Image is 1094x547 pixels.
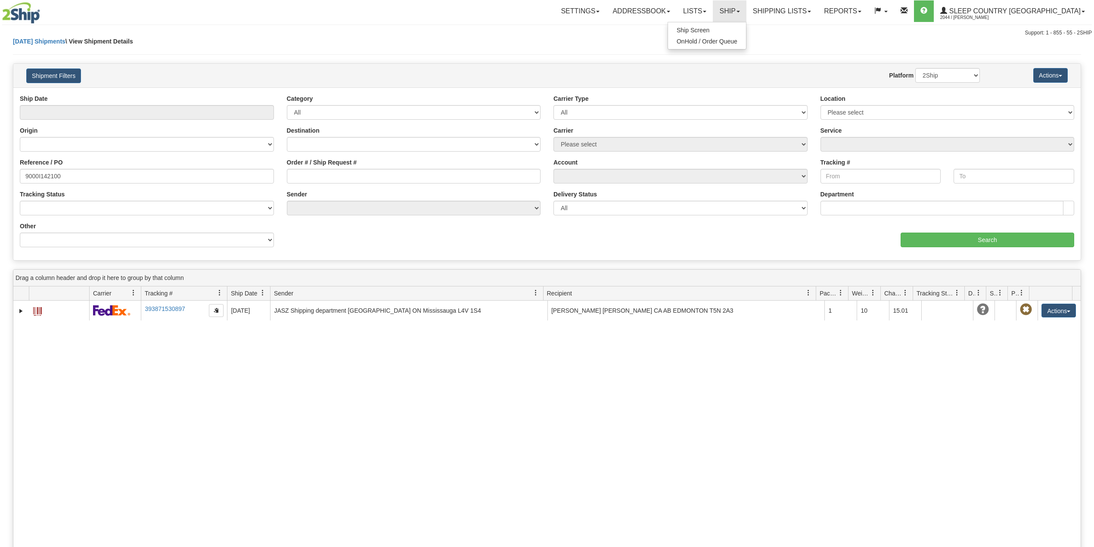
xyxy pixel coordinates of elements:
span: Sender [274,289,293,298]
input: Search [901,233,1074,247]
label: Category [287,94,313,103]
a: [DATE] Shipments [13,38,65,45]
span: 2044 / [PERSON_NAME] [940,13,1005,22]
span: OnHold / Order Queue [677,38,737,45]
label: Location [820,94,845,103]
a: Label [33,303,42,317]
a: Sleep Country [GEOGRAPHIC_DATA] 2044 / [PERSON_NAME] [934,0,1091,22]
a: Tracking Status filter column settings [950,286,964,300]
span: Charge [884,289,902,298]
a: Delivery Status filter column settings [971,286,986,300]
span: Packages [820,289,838,298]
a: Pickup Status filter column settings [1014,286,1029,300]
label: Platform [889,71,914,80]
span: Tracking # [145,289,173,298]
span: Shipment Issues [990,289,997,298]
label: Sender [287,190,307,199]
a: Settings [554,0,606,22]
span: Weight [852,289,870,298]
a: Reports [817,0,868,22]
button: Actions [1041,304,1076,317]
span: Carrier [93,289,112,298]
span: Pickup Not Assigned [1020,304,1032,316]
span: Ship Date [231,289,257,298]
span: Recipient [547,289,572,298]
a: Carrier filter column settings [126,286,141,300]
label: Origin [20,126,37,135]
td: JASZ Shipping department [GEOGRAPHIC_DATA] ON Mississauga L4V 1S4 [270,301,547,320]
img: logo2044.jpg [2,2,40,24]
span: \ View Shipment Details [65,38,133,45]
label: Tracking # [820,158,850,167]
a: Sender filter column settings [528,286,543,300]
button: Shipment Filters [26,68,81,83]
a: Lists [677,0,713,22]
span: Unknown [977,304,989,316]
label: Destination [287,126,320,135]
a: Expand [17,307,25,315]
a: Tracking # filter column settings [212,286,227,300]
a: OnHold / Order Queue [668,36,746,47]
button: Copy to clipboard [209,304,224,317]
a: Recipient filter column settings [801,286,816,300]
a: Ship [713,0,746,22]
label: Account [553,158,578,167]
a: Charge filter column settings [898,286,913,300]
div: grid grouping header [13,270,1081,286]
a: Shipping lists [746,0,817,22]
label: Other [20,222,36,230]
label: Tracking Status [20,190,65,199]
span: Tracking Status [917,289,954,298]
label: Reference / PO [20,158,63,167]
td: 1 [824,301,857,320]
a: Weight filter column settings [866,286,880,300]
a: Ship Screen [668,25,746,36]
a: Ship Date filter column settings [255,286,270,300]
td: [PERSON_NAME] [PERSON_NAME] CA AB EDMONTON T5N 2A3 [547,301,825,320]
a: 393871530897 [145,305,185,312]
td: [DATE] [227,301,270,320]
label: Service [820,126,842,135]
label: Carrier [553,126,573,135]
span: Ship Screen [677,27,709,34]
label: Order # / Ship Request # [287,158,357,167]
span: Sleep Country [GEOGRAPHIC_DATA] [947,7,1081,15]
input: To [954,169,1074,183]
input: From [820,169,941,183]
label: Ship Date [20,94,48,103]
td: 15.01 [889,301,921,320]
a: Addressbook [606,0,677,22]
label: Department [820,190,854,199]
a: Shipment Issues filter column settings [993,286,1007,300]
span: Delivery Status [968,289,976,298]
img: 2 - FedEx Express® [93,305,131,316]
button: Actions [1033,68,1068,83]
a: Packages filter column settings [833,286,848,300]
label: Carrier Type [553,94,588,103]
td: 10 [857,301,889,320]
label: Delivery Status [553,190,597,199]
div: Support: 1 - 855 - 55 - 2SHIP [2,29,1092,37]
span: Pickup Status [1011,289,1019,298]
